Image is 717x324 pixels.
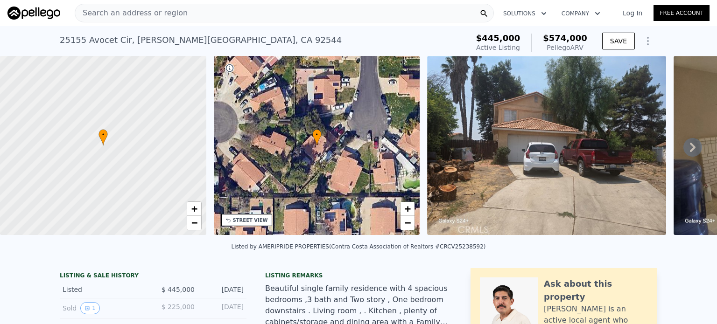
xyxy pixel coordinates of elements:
a: Zoom out [187,216,201,230]
button: View historical data [80,302,100,314]
div: LISTING & SALE HISTORY [60,272,246,281]
span: $ 225,000 [162,303,195,310]
a: Free Account [654,5,710,21]
span: $574,000 [543,33,587,43]
div: [DATE] [202,302,244,314]
span: + [405,203,411,214]
div: • [312,129,322,145]
span: − [405,217,411,228]
span: + [191,203,197,214]
div: STREET VIEW [233,217,268,224]
span: • [98,131,108,139]
a: Zoom out [401,216,415,230]
div: Listed by AMERIPRIDE PROPERTIES (Contra Costa Association of Realtors #CRCV25238592) [231,243,485,250]
div: Sold [63,302,146,314]
button: SAVE [602,33,635,49]
div: [DATE] [202,285,244,294]
img: Pellego [7,7,60,20]
a: Zoom in [187,202,201,216]
button: Show Options [639,32,657,50]
span: − [191,217,197,228]
button: Solutions [496,5,554,22]
div: Pellego ARV [543,43,587,52]
div: Ask about this property [544,277,648,303]
div: Listed [63,285,146,294]
img: Sale: 169956640 Parcel: 25768042 [427,56,666,235]
span: $445,000 [476,33,520,43]
span: Active Listing [476,44,520,51]
a: Zoom in [401,202,415,216]
div: 25155 Avocet Cir , [PERSON_NAME][GEOGRAPHIC_DATA] , CA 92544 [60,34,342,47]
button: Company [554,5,608,22]
div: • [98,129,108,145]
span: Search an address or region [75,7,188,19]
span: • [312,131,322,139]
div: Listing remarks [265,272,452,279]
a: Log In [612,8,654,18]
span: $ 445,000 [162,286,195,293]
